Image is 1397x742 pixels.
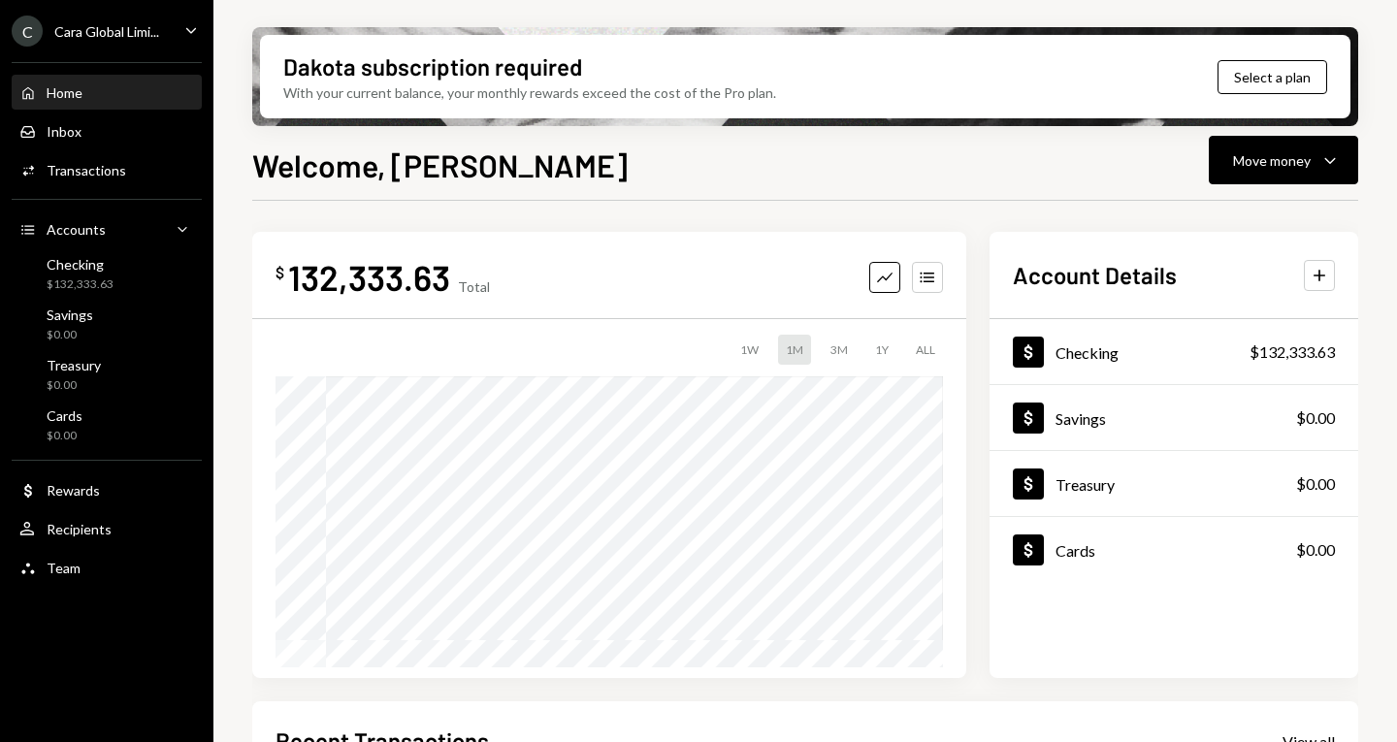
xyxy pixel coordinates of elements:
div: Checking [47,256,114,273]
a: Checking$132,333.63 [12,250,202,297]
button: Select a plan [1218,60,1327,94]
a: Treasury$0.00 [990,451,1358,516]
a: Savings$0.00 [990,385,1358,450]
div: Home [47,84,82,101]
div: Savings [47,306,93,323]
div: Transactions [47,162,126,178]
div: Inbox [47,123,81,140]
div: $132,333.63 [1250,340,1335,364]
div: Rewards [47,482,100,499]
a: Accounts [12,211,202,246]
a: Savings$0.00 [12,301,202,347]
a: Cards$0.00 [990,517,1358,582]
div: $0.00 [47,377,101,394]
h1: Welcome, [PERSON_NAME] [252,145,628,184]
a: Inbox [12,113,202,148]
div: $0.00 [1296,406,1335,430]
div: Move money [1233,150,1311,171]
div: C [12,16,43,47]
a: Transactions [12,152,202,187]
a: Team [12,550,202,585]
button: Move money [1209,136,1358,184]
div: Treasury [1056,475,1115,494]
div: Cara Global Limi... [54,23,159,40]
a: Checking$132,333.63 [990,319,1358,384]
div: Cards [47,407,82,424]
div: Accounts [47,221,106,238]
div: With your current balance, your monthly rewards exceed the cost of the Pro plan. [283,82,776,103]
div: Team [47,560,81,576]
div: Checking [1056,343,1119,362]
div: $132,333.63 [47,276,114,293]
div: 1W [732,335,766,365]
a: Rewards [12,472,202,507]
a: Home [12,75,202,110]
div: ALL [908,335,943,365]
a: Recipients [12,511,202,546]
div: $ [276,263,284,282]
div: Total [458,278,490,295]
div: Treasury [47,357,101,373]
h2: Account Details [1013,259,1177,291]
div: $0.00 [47,428,82,444]
div: 1M [778,335,811,365]
div: Cards [1056,541,1095,560]
a: Treasury$0.00 [12,351,202,398]
div: Dakota subscription required [283,50,582,82]
div: Recipients [47,521,112,537]
div: 1Y [867,335,896,365]
div: $0.00 [1296,472,1335,496]
div: 132,333.63 [288,255,450,299]
div: 3M [823,335,856,365]
div: $0.00 [1296,538,1335,562]
div: $0.00 [47,327,93,343]
a: Cards$0.00 [12,402,202,448]
div: Savings [1056,409,1106,428]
